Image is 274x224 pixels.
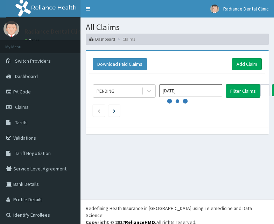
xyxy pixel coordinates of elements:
[223,6,269,12] span: Radiance Dental Clinic
[97,107,100,114] a: Previous page
[86,205,269,219] div: Redefining Heath Insurance in [GEOGRAPHIC_DATA] using Telemedicine and Data Science!
[97,87,114,94] div: PENDING
[24,28,85,35] p: Radiance Dental Clinic
[232,58,262,70] a: Add Claim
[113,107,115,114] a: Next page
[86,23,269,32] h1: All Claims
[15,73,38,79] span: Dashboard
[167,91,188,112] svg: audio-loading
[3,21,19,37] img: User Image
[260,84,269,96] input: Search by HMO ID
[15,119,28,126] span: Tariffs
[116,36,135,42] li: Claims
[210,5,219,13] img: User Image
[93,58,147,70] button: Download Paid Claims
[226,84,260,98] button: Filter Claims
[15,104,29,110] span: Claims
[15,58,51,64] span: Switch Providers
[159,84,222,97] input: Select Month and Year
[24,38,41,43] a: Online
[89,36,115,42] a: Dashboard
[15,150,51,156] span: Tariff Negotiation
